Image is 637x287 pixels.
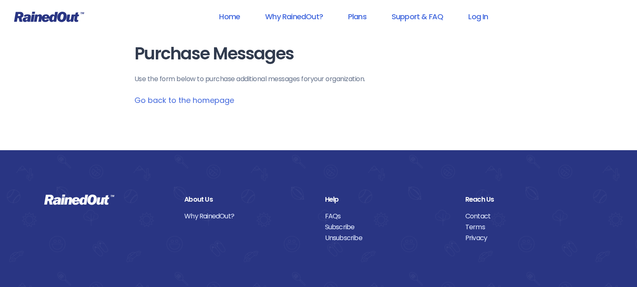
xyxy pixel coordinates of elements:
[465,194,593,205] div: Reach Us
[254,7,334,26] a: Why RainedOut?
[457,7,499,26] a: Log In
[381,7,454,26] a: Support & FAQ
[325,194,453,205] div: Help
[465,222,593,233] a: Terms
[184,211,312,222] a: Why RainedOut?
[208,7,251,26] a: Home
[325,222,453,233] a: Subscribe
[325,233,453,243] a: Unsubscribe
[465,211,593,222] a: Contact
[337,7,377,26] a: Plans
[134,74,503,84] p: Use the form below to purchase additional messages for your organization .
[184,194,312,205] div: About Us
[325,211,453,222] a: FAQs
[465,233,593,243] a: Privacy
[134,44,503,63] h1: Purchase Messages
[134,95,234,105] a: Go back to the homepage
